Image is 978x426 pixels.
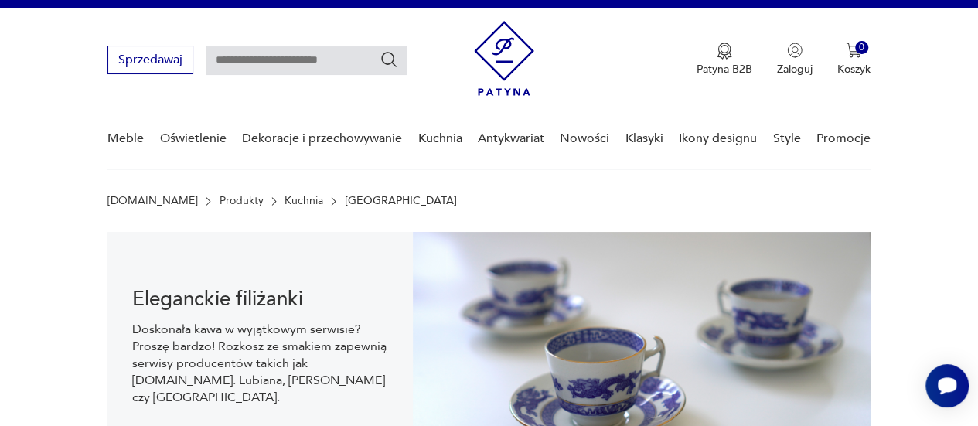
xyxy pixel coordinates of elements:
button: Patyna B2B [697,43,752,77]
iframe: Smartsupp widget button [925,364,969,407]
p: Doskonała kawa w wyjątkowym serwisie? Proszę bardzo! Rozkosz ze smakiem zapewnią serwisy producen... [132,321,388,406]
a: Kuchnia [285,195,323,207]
button: Szukaj [380,50,398,69]
a: Produkty [220,195,264,207]
a: Klasyki [625,109,663,169]
p: [GEOGRAPHIC_DATA] [345,195,457,207]
a: Ikona medaluPatyna B2B [697,43,752,77]
button: Zaloguj [777,43,813,77]
h1: Eleganckie filiżanki [132,290,388,308]
img: Ikona koszyka [846,43,861,58]
p: Patyna B2B [697,62,752,77]
p: Zaloguj [777,62,813,77]
img: Patyna - sklep z meblami i dekoracjami vintage [474,21,534,96]
a: Nowości [560,109,609,169]
img: Ikona medalu [717,43,732,60]
a: Promocje [816,109,871,169]
a: Dekoracje i przechowywanie [242,109,402,169]
a: Meble [107,109,144,169]
div: 0 [855,41,868,54]
a: Antykwariat [478,109,544,169]
p: Koszyk [837,62,871,77]
a: Kuchnia [417,109,462,169]
button: Sprzedawaj [107,46,193,74]
a: Oświetlenie [160,109,227,169]
img: Ikonka użytkownika [787,43,803,58]
a: Ikony designu [679,109,757,169]
a: Sprzedawaj [107,56,193,66]
a: [DOMAIN_NAME] [107,195,198,207]
a: Style [772,109,800,169]
button: 0Koszyk [837,43,871,77]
